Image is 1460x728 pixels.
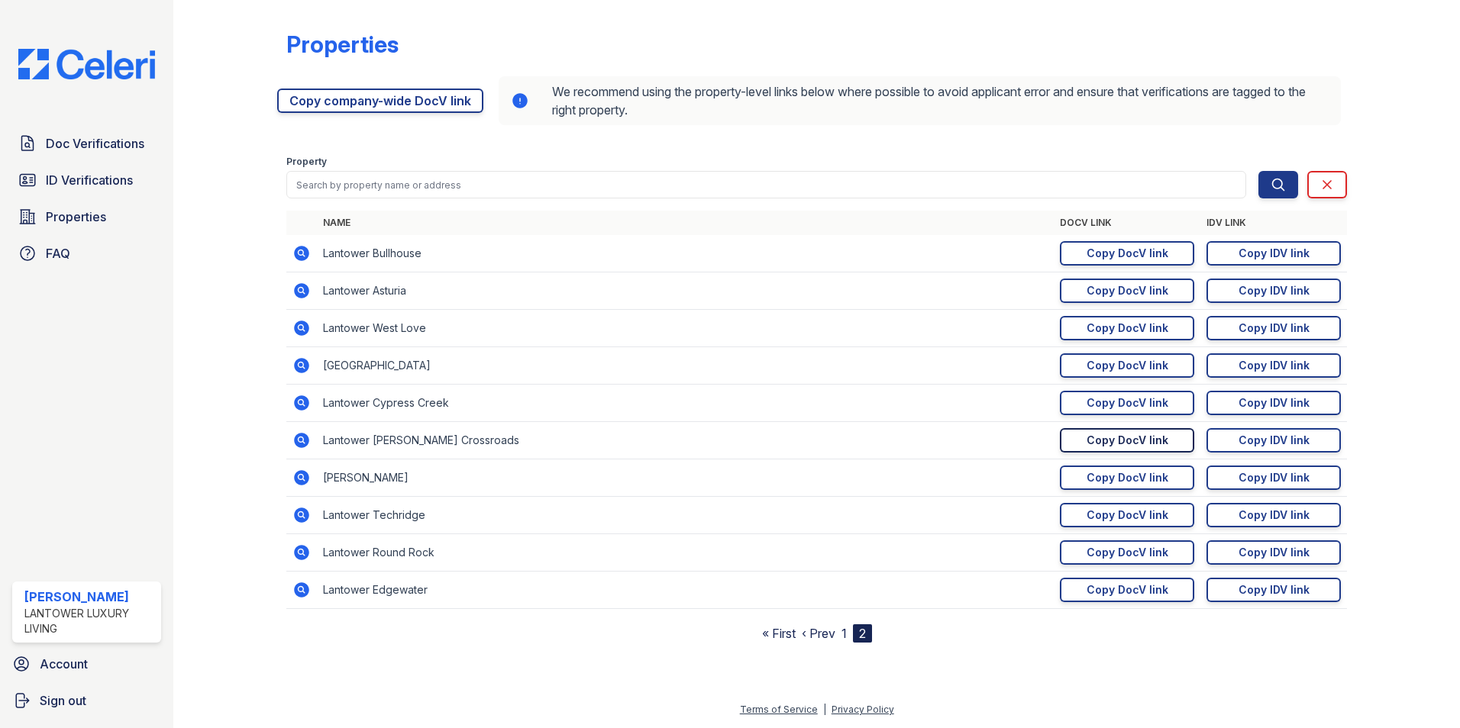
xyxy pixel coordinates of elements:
a: Copy IDV link [1206,279,1341,303]
div: Copy IDV link [1239,582,1310,598]
img: CE_Logo_Blue-a8612792a0a2168367f1c8372b55b34899dd931a85d93a1a3d3e32e68fde9ad4.png [6,49,167,79]
td: Lantower Techridge [317,497,1054,534]
div: Copy IDV link [1239,246,1310,261]
a: Copy DocV link [1060,316,1194,340]
a: ‹ Prev [802,626,835,641]
a: Copy DocV link [1060,578,1194,602]
th: IDV Link [1200,211,1347,235]
span: Sign out [40,691,86,710]
td: Lantower Edgewater [317,572,1054,609]
a: Terms of Service [740,704,818,715]
div: Copy DocV link [1087,545,1168,560]
td: Lantower Bullhouse [317,235,1054,272]
a: 1 [841,626,847,641]
th: Name [317,211,1054,235]
div: 2 [853,624,872,643]
td: [PERSON_NAME] [317,459,1054,497]
span: FAQ [46,244,70,263]
a: Copy IDV link [1206,391,1341,415]
td: Lantower [PERSON_NAME] Crossroads [317,422,1054,459]
span: ID Verifications [46,171,133,189]
div: Copy DocV link [1087,246,1168,261]
div: Copy DocV link [1087,582,1168,598]
div: Copy IDV link [1239,507,1310,523]
a: Copy IDV link [1206,540,1341,565]
div: Copy IDV link [1239,395,1310,411]
a: Copy DocV link [1060,428,1194,453]
a: Copy DocV link [1060,540,1194,565]
div: Copy DocV link [1087,507,1168,523]
div: We recommend using the property-level links below where possible to avoid applicant error and ens... [499,76,1341,125]
a: Properties [12,201,161,232]
div: Copy IDV link [1239,321,1310,336]
td: Lantower Asturia [317,272,1054,310]
div: Copy IDV link [1239,283,1310,298]
td: Lantower Cypress Creek [317,385,1054,422]
div: | [823,704,826,715]
input: Search by property name or address [286,171,1246,198]
span: Doc Verifications [46,134,144,153]
label: Property [286,156,327,168]
div: Lantower Luxury Living [24,606,155,636]
span: Account [40,655,88,673]
a: Copy IDV link [1206,503,1341,527]
a: ID Verifications [12,165,161,195]
a: Copy IDV link [1206,316,1341,340]
td: Lantower West Love [317,310,1054,347]
div: Copy DocV link [1087,283,1168,298]
div: Properties [286,31,399,58]
div: [PERSON_NAME] [24,588,155,606]
a: Copy DocV link [1060,465,1194,490]
a: Privacy Policy [832,704,894,715]
a: Account [6,649,167,679]
a: Copy IDV link [1206,465,1341,490]
a: Doc Verifications [12,128,161,159]
a: Sign out [6,685,167,716]
td: Lantower Round Rock [317,534,1054,572]
div: Copy IDV link [1239,358,1310,373]
span: Properties [46,208,106,226]
a: Copy company-wide DocV link [277,89,483,113]
div: Copy DocV link [1087,395,1168,411]
a: Copy DocV link [1060,279,1194,303]
a: Copy IDV link [1206,428,1341,453]
div: Copy IDV link [1239,470,1310,485]
div: Copy DocV link [1087,358,1168,373]
a: Copy DocV link [1060,391,1194,415]
a: Copy DocV link [1060,353,1194,378]
div: Copy IDV link [1239,433,1310,448]
div: Copy DocV link [1087,433,1168,448]
a: Copy IDV link [1206,353,1341,378]
a: Copy DocV link [1060,503,1194,527]
a: FAQ [12,238,161,269]
a: « First [762,626,796,641]
div: Copy DocV link [1087,321,1168,336]
a: Copy DocV link [1060,241,1194,266]
a: Copy IDV link [1206,578,1341,602]
div: Copy DocV link [1087,470,1168,485]
th: DocV Link [1054,211,1200,235]
td: [GEOGRAPHIC_DATA] [317,347,1054,385]
a: Copy IDV link [1206,241,1341,266]
div: Copy IDV link [1239,545,1310,560]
